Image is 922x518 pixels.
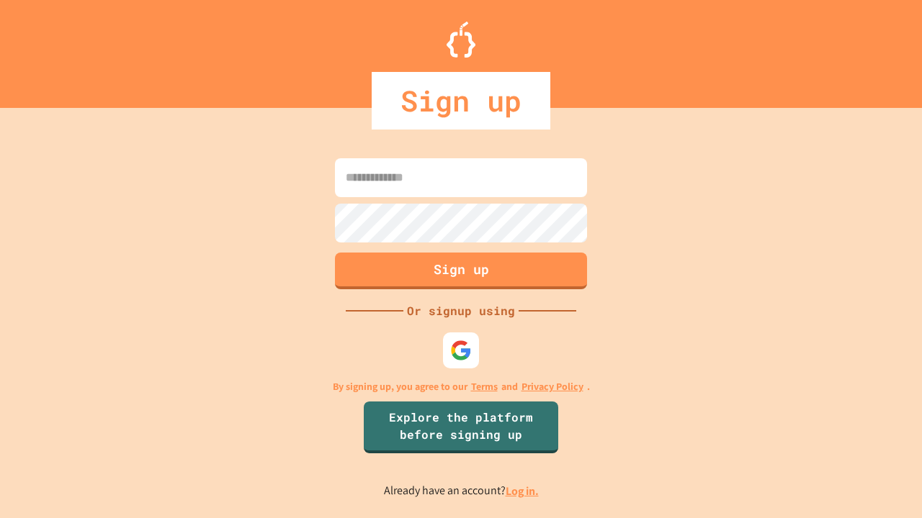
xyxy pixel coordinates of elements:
[861,460,908,504] iframe: chat widget
[450,340,472,361] img: google-icon.svg
[384,482,539,500] p: Already have an account?
[447,22,475,58] img: Logo.svg
[372,72,550,129] div: Sign up
[802,398,908,459] iframe: chat widget
[403,302,519,319] div: Or signup using
[333,379,590,394] p: By signing up, you agree to our and .
[471,379,498,394] a: Terms
[506,483,539,499] a: Log in.
[364,401,558,453] a: Explore the platform before signing up
[522,379,583,394] a: Privacy Policy
[335,253,587,289] button: Sign up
